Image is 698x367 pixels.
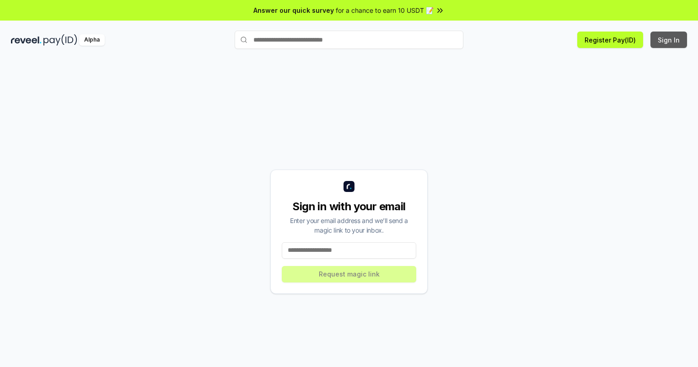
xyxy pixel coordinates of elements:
[577,32,643,48] button: Register Pay(ID)
[650,32,687,48] button: Sign In
[79,34,105,46] div: Alpha
[282,199,416,214] div: Sign in with your email
[282,216,416,235] div: Enter your email address and we’ll send a magic link to your inbox.
[11,34,42,46] img: reveel_dark
[344,181,354,192] img: logo_small
[253,5,334,15] span: Answer our quick survey
[336,5,434,15] span: for a chance to earn 10 USDT 📝
[43,34,77,46] img: pay_id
